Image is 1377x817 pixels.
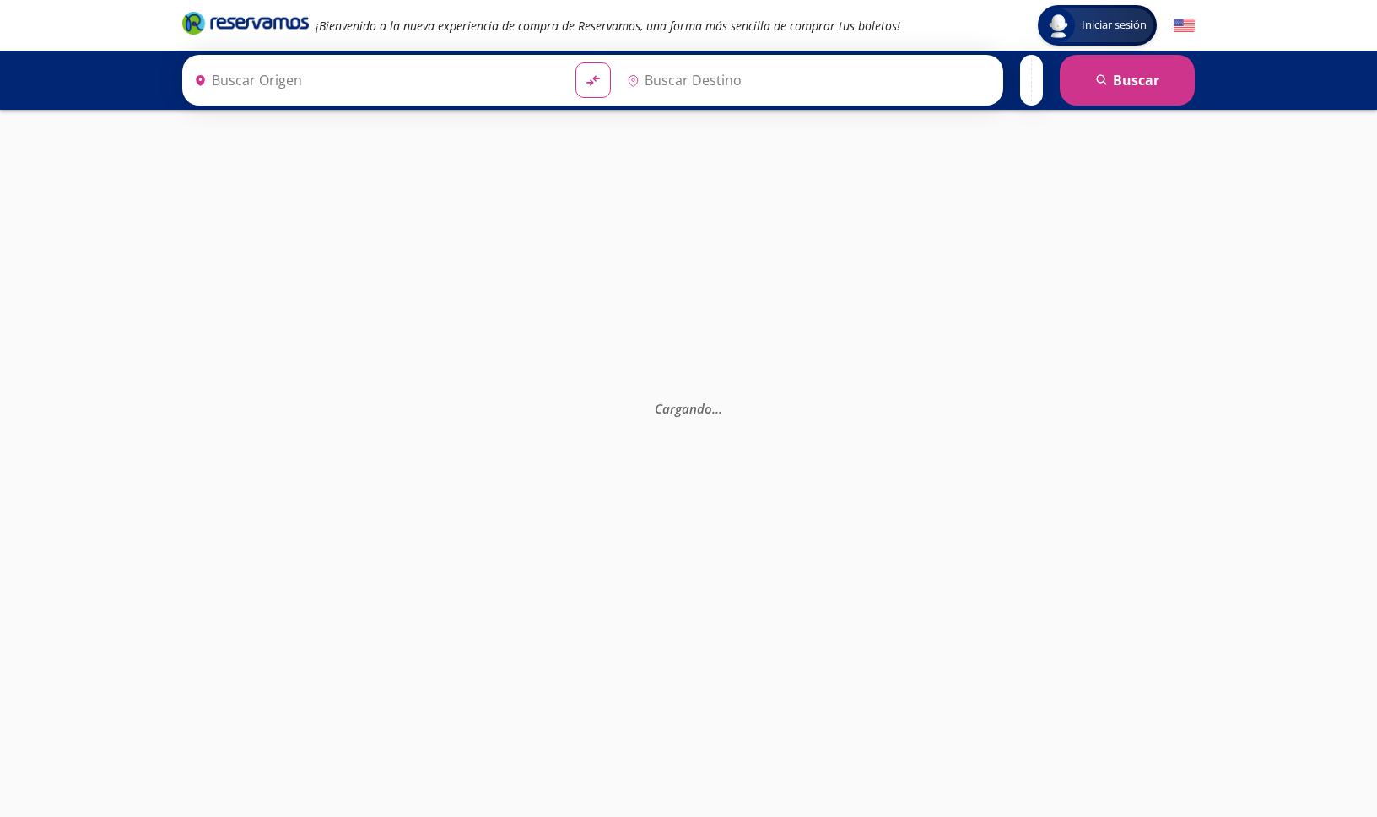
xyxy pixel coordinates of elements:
a: Brand Logo [182,10,309,41]
span: . [719,400,722,417]
span: Iniciar sesión [1075,17,1153,34]
input: Buscar Origen [187,59,562,101]
button: Buscar [1060,55,1195,106]
button: English [1174,15,1195,36]
i: Brand Logo [182,10,309,35]
em: ¡Bienvenido a la nueva experiencia de compra de Reservamos, una forma más sencilla de comprar tus... [316,18,900,34]
input: Buscar Destino [620,59,995,101]
em: Cargando [655,400,722,417]
span: . [715,400,719,417]
span: . [712,400,715,417]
